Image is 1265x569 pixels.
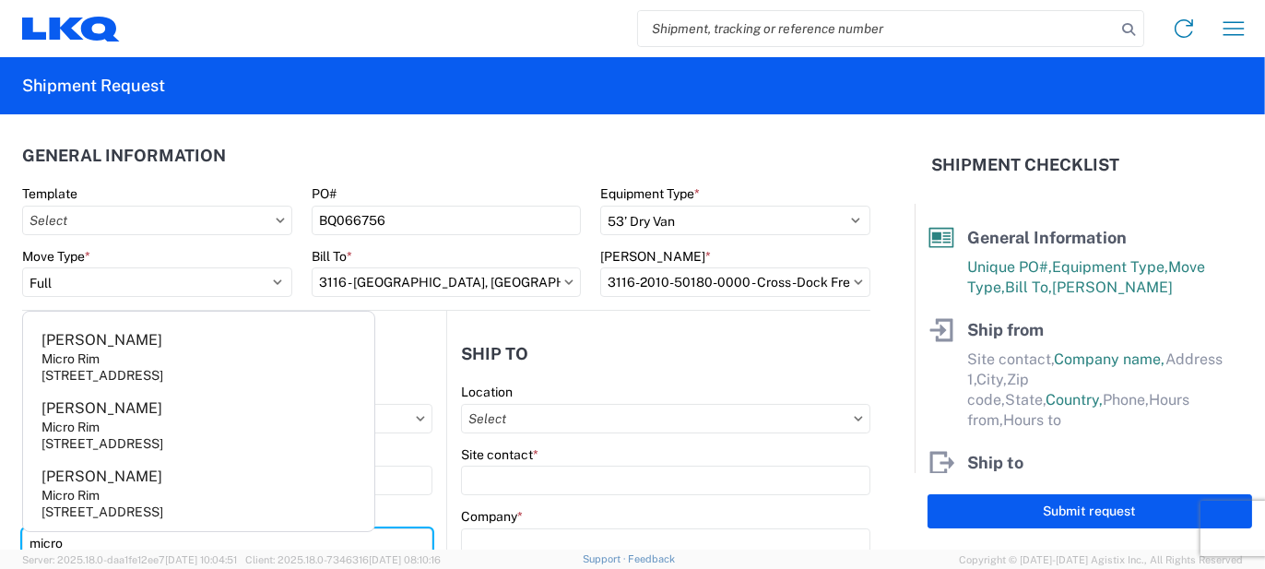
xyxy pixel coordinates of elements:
a: Support [583,553,629,564]
span: Ship from [967,320,1044,339]
h2: Shipment Checklist [931,154,1119,176]
div: [STREET_ADDRESS] [41,435,163,452]
div: [STREET_ADDRESS] [41,367,163,384]
span: Server: 2025.18.0-daa1fe12ee7 [22,554,237,565]
label: Equipment Type [600,185,700,202]
input: Select [22,206,292,235]
span: Hours to [1003,411,1061,429]
input: Shipment, tracking or reference number [638,11,1116,46]
div: [PERSON_NAME] [41,398,162,419]
span: [DATE] 08:10:16 [369,554,441,565]
label: Location [461,384,513,400]
label: Move Type [22,248,90,265]
input: Select [461,404,870,433]
h2: Shipment Request [22,75,165,97]
label: [PERSON_NAME] [600,248,711,265]
span: City, [976,371,1007,388]
span: [DATE] 10:04:51 [165,554,237,565]
span: Site contact, [967,350,1054,368]
span: Client: 2025.18.0-7346316 [245,554,441,565]
input: Select [600,267,870,297]
div: [PERSON_NAME] [41,467,162,487]
label: PO# [312,185,337,202]
span: State, [1005,391,1046,409]
div: [PERSON_NAME] [41,330,162,350]
h2: General Information [22,147,226,165]
span: Bill To, [1005,279,1052,296]
div: Micro Rim [41,350,100,367]
div: [STREET_ADDRESS] [41,504,163,520]
label: Template [22,185,77,202]
span: General Information [967,228,1127,247]
a: Feedback [628,553,675,564]
span: Ship to [967,453,1023,472]
div: Micro Rim [41,419,100,435]
input: Select [312,267,582,297]
label: Site contact [461,446,538,463]
h2: Ship to [461,345,528,363]
button: Submit request [928,494,1252,528]
label: Bill To [312,248,352,265]
div: Micro Rim [41,487,100,504]
label: Company [461,508,523,525]
span: Equipment Type, [1052,258,1168,276]
span: [PERSON_NAME] [1052,279,1173,296]
span: Phone, [1103,391,1149,409]
span: Unique PO#, [967,258,1052,276]
span: Country, [1046,391,1103,409]
span: Company name, [1054,350,1165,368]
span: Copyright © [DATE]-[DATE] Agistix Inc., All Rights Reserved [959,551,1243,568]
